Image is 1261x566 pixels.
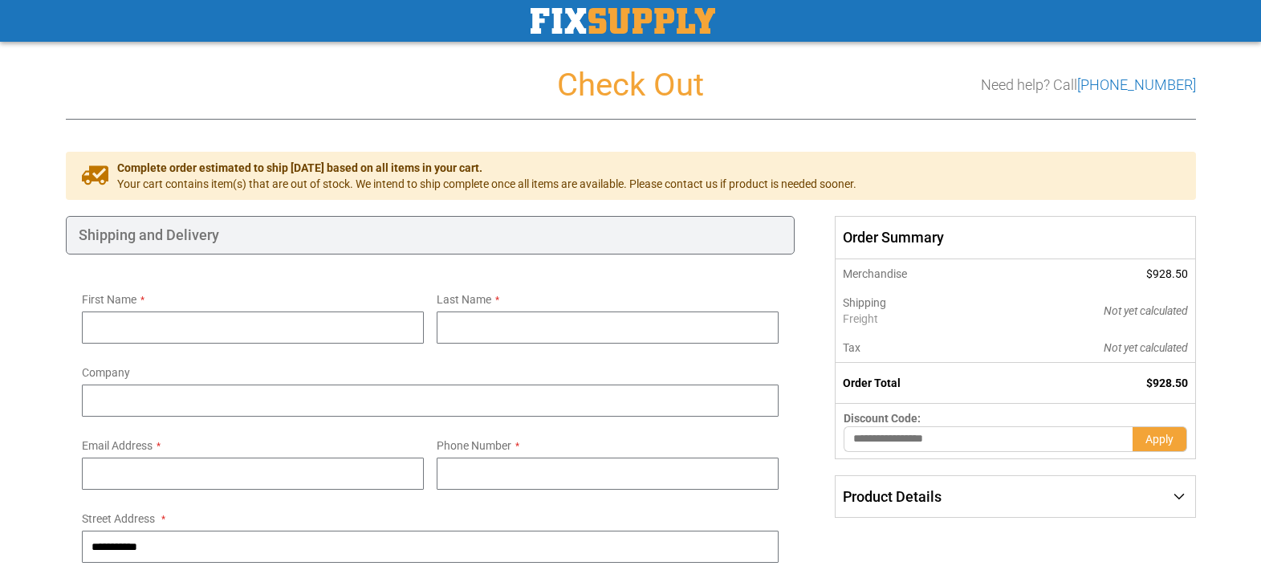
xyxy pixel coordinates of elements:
span: Freight [843,311,987,327]
img: Fix Industrial Supply [531,8,715,34]
span: Discount Code: [844,412,921,425]
span: Street Address [82,512,155,525]
div: Shipping and Delivery [66,216,795,254]
span: Not yet calculated [1104,304,1188,317]
th: Merchandise [836,259,995,288]
span: Your cart contains item(s) that are out of stock. We intend to ship complete once all items are a... [117,176,856,192]
span: Product Details [843,488,942,505]
a: store logo [531,8,715,34]
span: First Name [82,293,136,306]
span: $928.50 [1146,267,1188,280]
span: Phone Number [437,439,511,452]
a: [PHONE_NUMBER] [1077,76,1196,93]
span: Apply [1145,433,1174,446]
span: Shipping [843,296,886,309]
h1: Check Out [66,67,1196,103]
span: Not yet calculated [1104,341,1188,354]
span: Complete order estimated to ship [DATE] based on all items in your cart. [117,160,856,176]
span: Order Summary [835,216,1195,259]
span: $928.50 [1146,377,1188,389]
th: Tax [836,333,995,363]
span: Email Address [82,439,153,452]
strong: Order Total [843,377,901,389]
span: Company [82,366,130,379]
span: Last Name [437,293,491,306]
button: Apply [1133,426,1187,452]
h3: Need help? Call [981,77,1196,93]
